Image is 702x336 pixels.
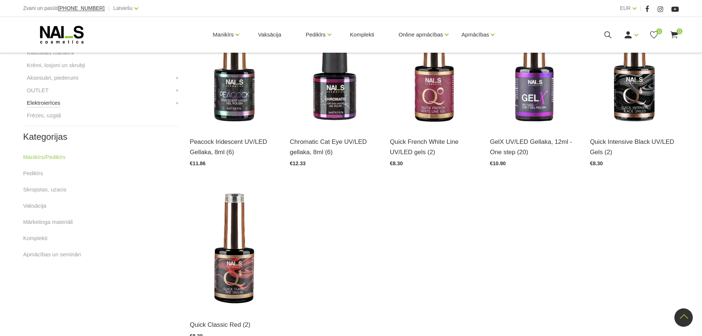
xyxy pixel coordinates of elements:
[490,160,506,166] span: €10.90
[290,160,306,166] span: €12.33
[305,20,325,49] a: Pedikīrs
[175,98,179,107] a: +
[23,132,179,142] h2: Kategorijas
[344,17,380,52] a: Komplekti
[23,185,67,194] a: Skropstas, uzacis
[670,30,679,39] a: 0
[23,169,43,178] a: Pedikīrs
[398,20,443,49] a: Online apmācības
[490,137,579,157] a: GelX UV/LED Gellaka, 12ml - One step (20)
[27,48,74,57] a: Klasiskais manikīrs
[190,137,279,157] a: Peacock Iridescent UV/LED Gellaka, 8ml (6)
[27,73,78,82] a: Aksesuāri, piederumi
[27,61,85,70] a: Krēmi, losjoni un skrubji
[490,5,579,128] img: Trīs vienā - bāze, tonis, tops (trausliem nagiem vēlams papildus lietot bāzi). Ilgnoturīga un int...
[58,5,105,11] span: [PHONE_NUMBER]
[290,137,379,157] a: Chromatic Cat Eye UV/LED gellaka, 8ml (6)
[590,5,679,128] img: Quick Intensive Black - īpaši pigmentēta melnā gellaka. * Vienmērīgs pārklājums 1 kārtā bez svītr...
[23,4,105,13] div: Zvani un pasūti
[23,250,81,259] a: Apmācības un semināri
[23,218,73,226] a: Mārketinga materiāli
[23,153,66,162] a: Manikīrs/Pedikīrs
[390,160,403,166] span: €8.30
[23,201,46,210] a: Vaksācija
[113,4,133,13] a: Latviešu
[190,188,279,311] img: Quick Classic Red - īpaši pigmentēta, augstas kvalitātes klasiskā sarkanā gellaka, kas piešķir el...
[590,137,679,157] a: Quick Intensive Black UV/LED Gels (2)
[190,5,279,128] img: Hameleona efekta gellakas pārklājums. Intensīvam rezultātam lietot uz melna pamattoņa, tādā veidā...
[649,30,659,39] a: 0
[190,320,279,330] a: Quick Classic Red (2)
[27,111,61,120] a: Frēzes, uzgaļi
[175,86,179,95] a: +
[190,160,206,166] span: €11.86
[108,4,110,13] span: |
[23,234,48,243] a: Komplekti
[590,160,603,166] span: €8.30
[252,17,287,52] a: Vaksācija
[213,20,234,49] a: Manikīrs
[58,6,105,11] a: [PHONE_NUMBER]
[175,73,179,82] a: +
[677,28,682,34] span: 0
[390,5,479,128] img: Quick French White Line - īpaši izstrādāta pigmentēta baltā gellaka perfektam franču manikīram.* ...
[290,5,379,128] img: Chromatic magnētiskā dizaina gellaka ar smalkām, atstarojošām hroma daļiņām. Izteiksmīgs 4D efekt...
[640,4,642,13] span: |
[461,20,489,49] a: Apmācības
[620,4,631,13] a: EUR
[27,98,60,107] a: Elektroierīces
[390,137,479,157] a: Quick French White Line UV/LED gels (2)
[656,28,662,34] span: 0
[27,86,49,95] a: OUTLET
